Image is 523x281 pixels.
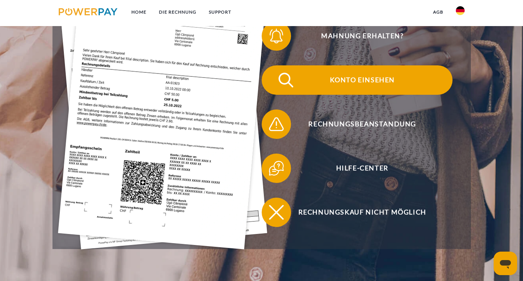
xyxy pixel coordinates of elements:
[456,6,465,15] img: de
[427,6,450,19] a: agb
[262,109,453,139] button: Rechnungsbeanstandung
[272,109,452,139] span: Rechnungsbeanstandung
[59,8,118,15] img: logo-powerpay.svg
[125,6,153,19] a: Home
[262,21,453,51] button: Mahnung erhalten?
[262,154,453,183] button: Hilfe-Center
[272,21,452,51] span: Mahnung erhalten?
[203,6,237,19] a: SUPPORT
[153,6,203,19] a: DIE RECHNUNG
[267,159,286,177] img: qb_help.svg
[272,198,452,227] span: Rechnungskauf nicht möglich
[267,203,286,221] img: qb_close.svg
[262,198,453,227] button: Rechnungskauf nicht möglich
[262,65,453,95] button: Konto einsehen
[494,252,517,275] iframe: Schaltfläche zum Öffnen des Messaging-Fensters
[277,71,295,89] img: qb_search.svg
[272,154,452,183] span: Hilfe-Center
[267,27,286,45] img: qb_bell.svg
[267,115,286,133] img: qb_warning.svg
[272,65,452,95] span: Konto einsehen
